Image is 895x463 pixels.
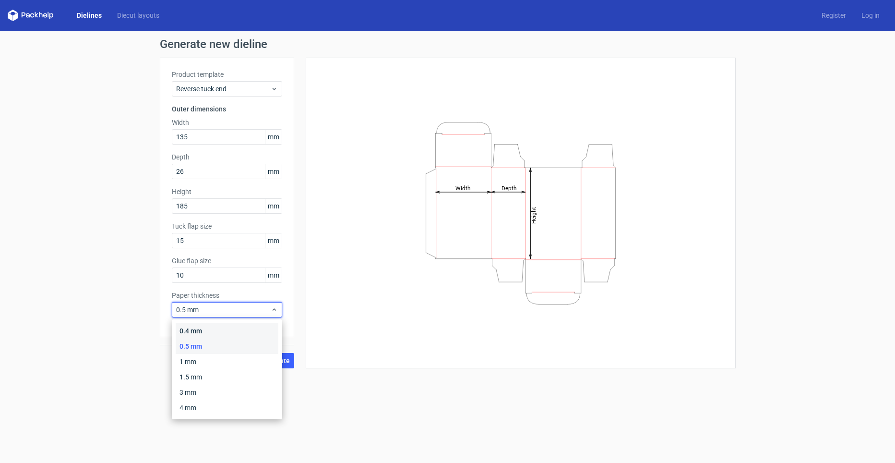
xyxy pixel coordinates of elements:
[109,11,167,20] a: Diecut layouts
[176,84,271,94] span: Reverse tuck end
[172,187,282,196] label: Height
[854,11,887,20] a: Log in
[69,11,109,20] a: Dielines
[814,11,854,20] a: Register
[172,118,282,127] label: Width
[176,354,278,369] div: 1 mm
[172,256,282,266] label: Glue flap size
[176,305,271,315] span: 0.5 mm
[265,130,282,144] span: mm
[176,400,278,415] div: 4 mm
[530,207,537,223] tspan: Height
[176,369,278,385] div: 1.5 mm
[265,233,282,248] span: mm
[172,104,282,114] h3: Outer dimensions
[265,199,282,213] span: mm
[501,184,516,191] tspan: Depth
[160,38,736,50] h1: Generate new dieline
[176,339,278,354] div: 0.5 mm
[455,184,470,191] tspan: Width
[172,152,282,162] label: Depth
[176,323,278,339] div: 0.4 mm
[176,385,278,400] div: 3 mm
[172,291,282,300] label: Paper thickness
[172,221,282,231] label: Tuck flap size
[265,164,282,179] span: mm
[172,70,282,79] label: Product template
[265,268,282,282] span: mm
